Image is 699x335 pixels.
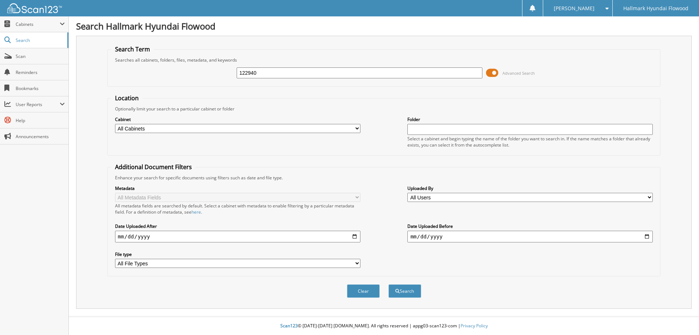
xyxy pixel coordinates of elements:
legend: Location [111,94,142,102]
legend: Additional Document Filters [111,163,196,171]
span: Help [16,117,65,124]
span: Reminders [16,69,65,75]
span: Hallmark Hyundai Flowood [623,6,688,11]
label: Uploaded By [407,185,653,191]
div: Searches all cabinets, folders, files, metadata, and keywords [111,57,657,63]
span: Scan123 [280,323,298,329]
span: Scan [16,53,65,59]
label: Metadata [115,185,360,191]
img: scan123-logo-white.svg [7,3,62,13]
div: © [DATE]-[DATE] [DOMAIN_NAME]. All rights reserved | appg03-scan123-com | [69,317,699,335]
div: All metadata fields are searched by default. Select a cabinet with metadata to enable filtering b... [115,203,360,215]
label: Date Uploaded Before [407,223,653,229]
h1: Search Hallmark Hyundai Flowood [76,20,692,32]
span: Cabinets [16,21,60,27]
label: Folder [407,116,653,122]
label: File type [115,251,360,257]
button: Clear [347,284,380,298]
a: Privacy Policy [461,323,488,329]
span: [PERSON_NAME] [554,6,595,11]
div: Select a cabinet and begin typing the name of the folder you want to search in. If the name match... [407,136,653,148]
label: Cabinet [115,116,360,122]
span: Advanced Search [502,70,535,76]
button: Search [388,284,421,298]
div: Optionally limit your search to a particular cabinet or folder [111,106,657,112]
input: start [115,231,360,242]
a: here [191,209,201,215]
div: Enhance your search for specific documents using filters such as date and file type. [111,175,657,181]
legend: Search Term [111,45,154,53]
span: Search [16,37,64,43]
span: User Reports [16,101,60,108]
span: Announcements [16,133,65,140]
iframe: Chat Widget [663,300,699,335]
label: Date Uploaded After [115,223,360,229]
span: Bookmarks [16,85,65,91]
input: end [407,231,653,242]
